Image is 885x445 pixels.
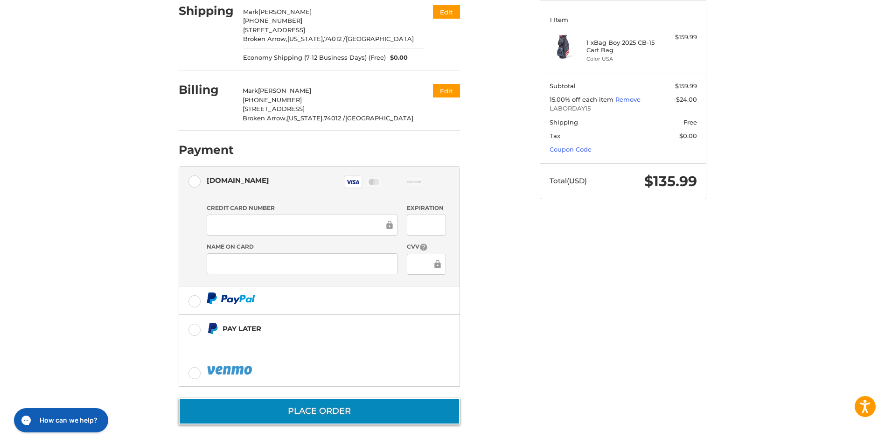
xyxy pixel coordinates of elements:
[179,143,234,157] h2: Payment
[243,26,305,34] span: [STREET_ADDRESS]
[550,16,697,23] h3: 1 Item
[679,132,697,139] span: $0.00
[179,4,234,18] h2: Shipping
[808,420,885,445] iframe: Google Customer Reviews
[207,243,398,251] label: Name on Card
[243,35,287,42] span: Broken Arrow,
[615,96,641,103] a: Remove
[346,35,414,42] span: [GEOGRAPHIC_DATA]
[550,96,615,103] span: 15.00% off each item
[324,114,345,122] span: 74012 /
[207,292,255,304] img: PayPal icon
[179,83,233,97] h2: Billing
[207,338,402,347] iframe: PayPal Message 1
[207,204,398,212] label: Credit Card Number
[207,364,254,376] img: PayPal icon
[223,321,401,336] div: Pay Later
[586,55,658,63] li: Color USA
[586,39,658,54] h4: 1 x Bag Boy 2025 CB-15 Cart Bag
[258,8,312,15] span: [PERSON_NAME]
[674,96,697,103] span: -$24.00
[9,405,111,436] iframe: Gorgias live chat messenger
[345,114,413,122] span: [GEOGRAPHIC_DATA]
[550,132,560,139] span: Tax
[550,176,587,185] span: Total (USD)
[243,87,258,94] span: Mark
[243,105,305,112] span: [STREET_ADDRESS]
[550,104,697,113] span: LABORDAY15
[324,35,346,42] span: 74012 /
[207,323,218,334] img: Pay Later icon
[386,53,408,63] span: $0.00
[683,118,697,126] span: Free
[243,8,258,15] span: Mark
[550,82,576,90] span: Subtotal
[243,114,287,122] span: Broken Arrow,
[287,35,324,42] span: [US_STATE],
[550,146,592,153] a: Coupon Code
[243,53,386,63] span: Economy Shipping (7-12 Business Days) (Free)
[179,398,460,424] button: Place Order
[407,243,446,251] label: CVV
[287,114,324,122] span: [US_STATE],
[433,84,460,97] button: Edit
[407,204,446,212] label: Expiration
[433,5,460,19] button: Edit
[243,96,302,104] span: [PHONE_NUMBER]
[243,17,302,24] span: [PHONE_NUMBER]
[675,82,697,90] span: $159.99
[644,173,697,190] span: $135.99
[550,118,578,126] span: Shipping
[258,87,311,94] span: [PERSON_NAME]
[660,33,697,42] div: $159.99
[207,173,269,188] div: [DOMAIN_NAME]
